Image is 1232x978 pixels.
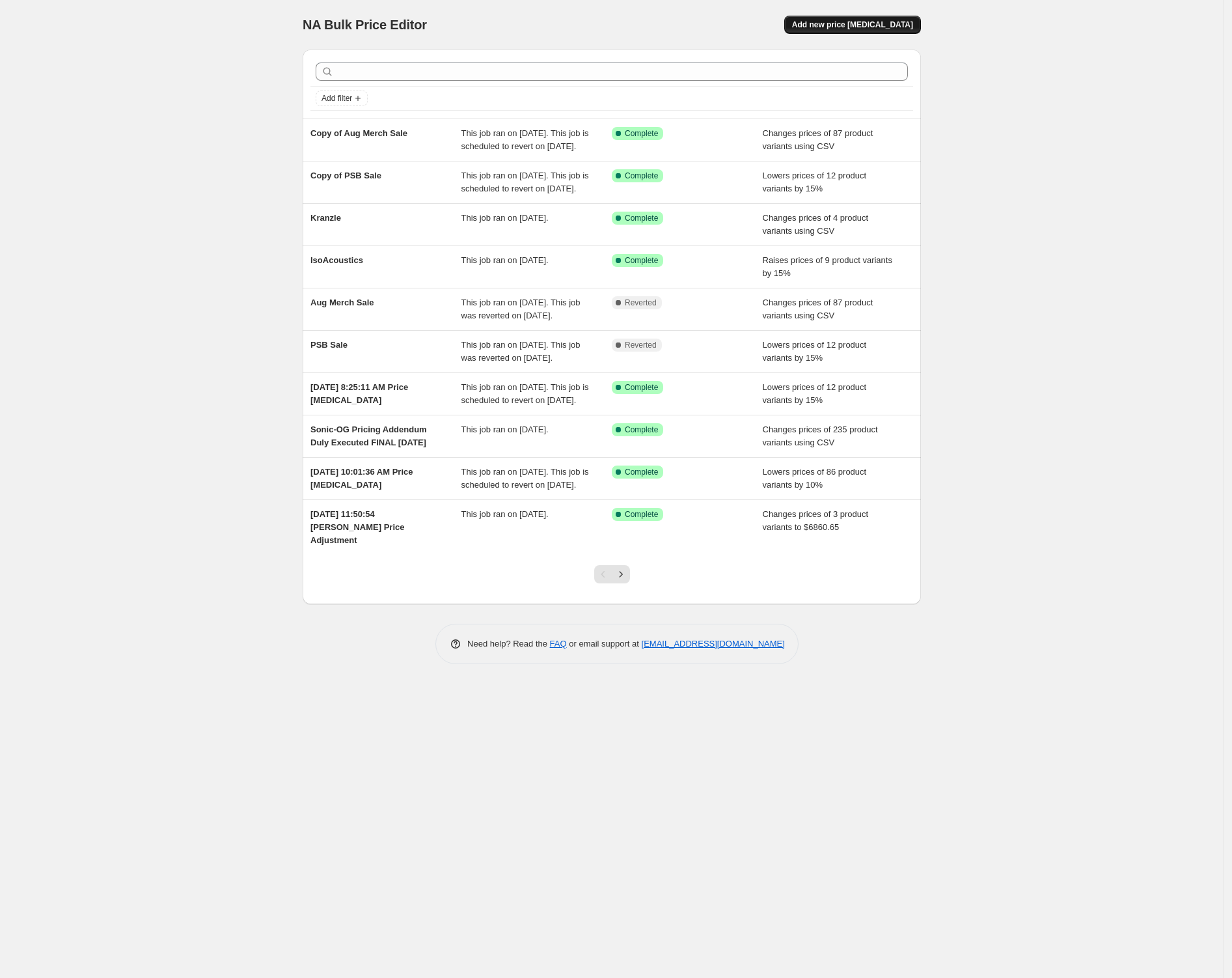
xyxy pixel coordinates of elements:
[310,128,407,138] span: Copy of Aug Merch Sale
[303,18,427,32] span: NA Bulk Price Editor
[550,639,567,649] a: FAQ
[310,425,427,447] span: Sonic-OG Pricing Addendum Duly Executed FINAL [DATE]
[461,467,589,490] span: This job ran on [DATE]. This job is scheduled to revert on [DATE].
[625,171,658,181] span: Complete
[763,298,873,320] span: Changes prices of 87 product variants using CSV
[567,639,642,649] span: or email support at
[763,382,867,405] span: Lowers prices of 12 product variants by 15%
[625,298,657,308] span: Reverted
[763,255,892,278] span: Raises prices of 9 product variants by 15%
[310,340,348,350] span: PSB Sale
[763,128,873,151] span: Changes prices of 87 product variants using CSV
[625,509,658,520] span: Complete
[594,565,630,583] nav: Pagination
[625,128,658,139] span: Complete
[461,298,581,320] span: This job ran on [DATE]. This job was reverted on [DATE].
[625,467,658,477] span: Complete
[461,171,589,193] span: This job ran on [DATE]. This job is scheduled to revert on [DATE].
[763,213,869,236] span: Changes prices of 4 product variants using CSV
[310,467,413,490] span: [DATE] 10:01:36 AM Price [MEDICAL_DATA]
[461,213,549,223] span: This job ran on [DATE].
[792,20,913,30] span: Add new price [MEDICAL_DATA]
[310,382,408,405] span: [DATE] 8:25:11 AM Price [MEDICAL_DATA]
[625,255,658,266] span: Complete
[316,91,368,106] button: Add filter
[625,213,658,223] span: Complete
[763,467,867,490] span: Lowers prices of 86 product variants by 10%
[763,509,869,532] span: Changes prices of 3 product variants to $6860.65
[461,509,549,519] span: This job ran on [DATE].
[310,509,404,545] span: [DATE] 11:50:54 [PERSON_NAME] Price Adjustment
[763,171,867,193] span: Lowers prices of 12 product variants by 15%
[763,340,867,363] span: Lowers prices of 12 product variants by 15%
[625,340,657,350] span: Reverted
[322,93,352,104] span: Add filter
[784,16,921,34] button: Add new price [MEDICAL_DATA]
[612,565,630,583] button: Next
[461,128,589,151] span: This job ran on [DATE]. This job is scheduled to revert on [DATE].
[461,425,549,434] span: This job ran on [DATE].
[310,213,341,223] span: Kranzle
[461,340,581,363] span: This job ran on [DATE]. This job was reverted on [DATE].
[763,425,878,447] span: Changes prices of 235 product variants using CSV
[625,382,658,393] span: Complete
[461,255,549,265] span: This job ran on [DATE].
[461,382,589,405] span: This job ran on [DATE]. This job is scheduled to revert on [DATE].
[625,425,658,435] span: Complete
[310,298,374,307] span: Aug Merch Sale
[310,171,381,180] span: Copy of PSB Sale
[642,639,785,649] a: [EMAIL_ADDRESS][DOMAIN_NAME]
[310,255,363,265] span: IsoAcoustics
[467,639,550,649] span: Need help? Read the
